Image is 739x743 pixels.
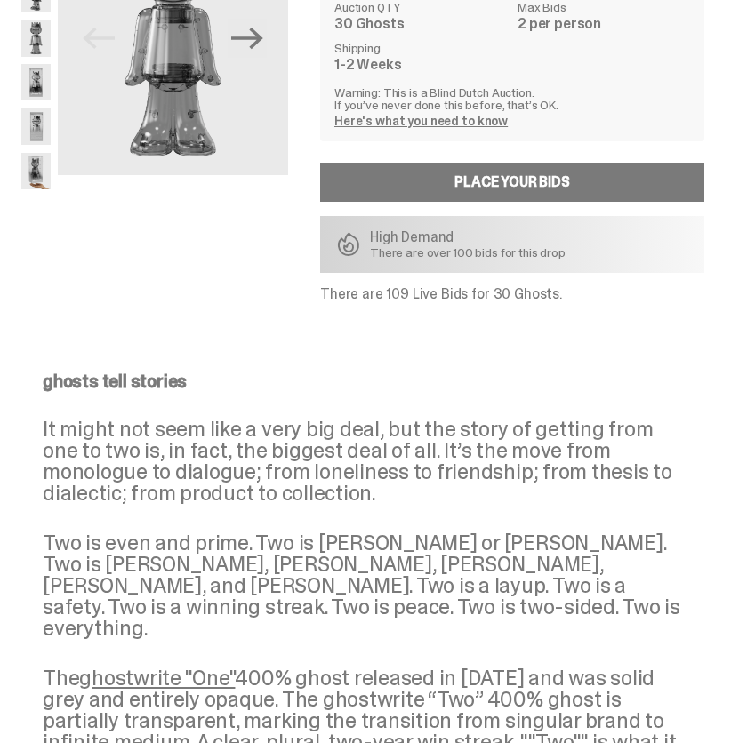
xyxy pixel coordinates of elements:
[334,58,507,72] dd: 1-2 Weeks
[518,1,690,13] dt: Max Bids
[320,287,704,301] p: There are 109 Live Bids for 30 Ghosts.
[334,113,508,129] a: Here's what you need to know
[370,246,566,259] p: There are over 100 bids for this drop
[228,19,267,58] button: Next
[21,153,51,189] img: ghostwrite_Two_Last.png
[21,64,51,100] img: ghostwrite_Two_14.png
[370,230,566,244] p: High Demand
[320,163,704,202] a: Place your Bids
[21,108,51,145] img: ghostwrite_Two_17.png
[334,86,690,111] p: Warning: This is a Blind Dutch Auction. If you’ve never done this before, that’s OK.
[43,372,683,390] p: ghosts tell stories
[79,664,235,691] a: ghostwrite "One"
[43,419,683,504] p: It might not seem like a very big deal, but the story of getting from one to two is, in fact, the...
[43,532,683,639] p: Two is even and prime. Two is [PERSON_NAME] or [PERSON_NAME]. Two is [PERSON_NAME], [PERSON_NAME]...
[21,20,51,56] img: ghostwrite_Two_8.png
[334,1,507,13] dt: Auction QTY
[518,17,690,31] dd: 2 per person
[334,17,507,31] dd: 30 Ghosts
[334,42,507,54] dt: Shipping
